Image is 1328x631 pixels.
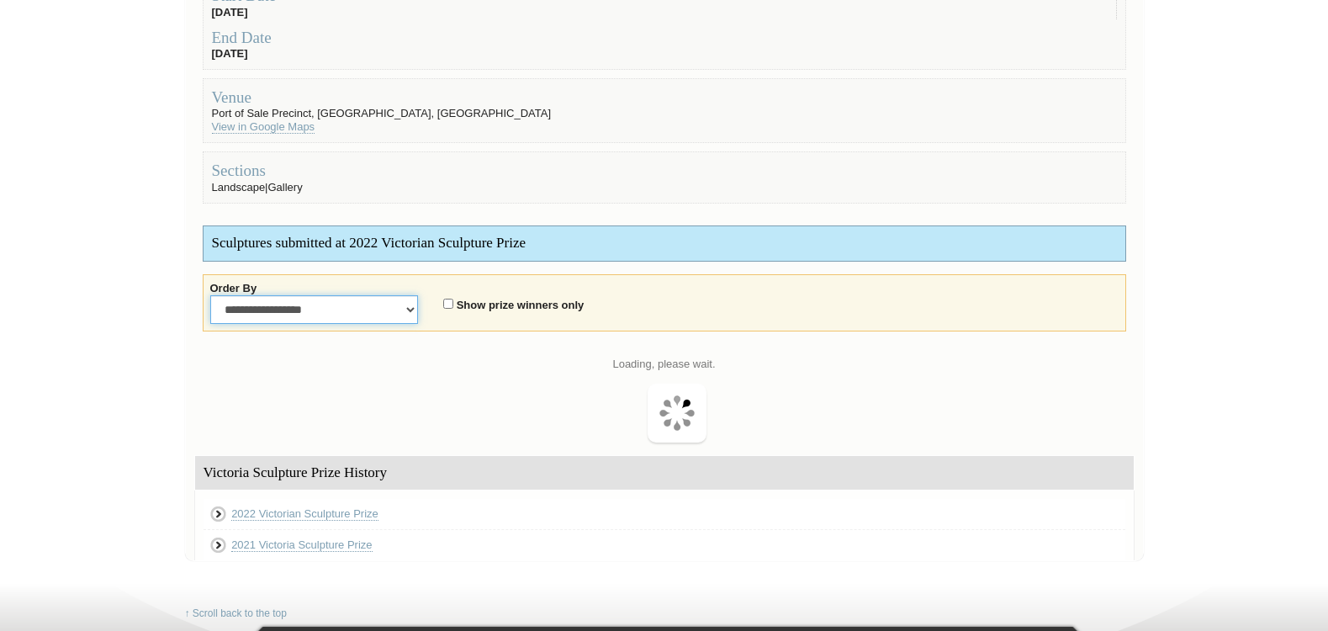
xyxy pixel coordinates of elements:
div: Sculptures submitted at 2022 Victorian Sculpture Prize [204,226,1125,261]
p: Loading, please wait. [203,353,1126,375]
div: Victoria Sculpture Prize History [195,456,1134,490]
label: Order By [210,282,257,295]
div: Venue [212,87,1117,107]
img: View 2021 Victoria Sculpture Prize [208,534,229,556]
strong: [DATE] [212,6,248,19]
strong: [DATE] [212,47,248,60]
img: View 2022 Victorian Sculpture Prize [208,503,229,525]
a: 2021 Victoria Sculpture Prize [231,538,372,552]
a: ↑ Scroll back to the top [185,607,287,620]
fieldset: Landscape|Gallery [203,151,1126,203]
fieldset: Port of Sale Precinct, [GEOGRAPHIC_DATA], [GEOGRAPHIC_DATA] [203,78,1126,143]
div: Sections [212,161,1117,180]
a: View in Google Maps [212,120,315,134]
a: 2022 Victorian Sculpture Prize [231,507,378,521]
label: Show prize winners only [457,299,585,312]
div: End Date [212,28,1117,47]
